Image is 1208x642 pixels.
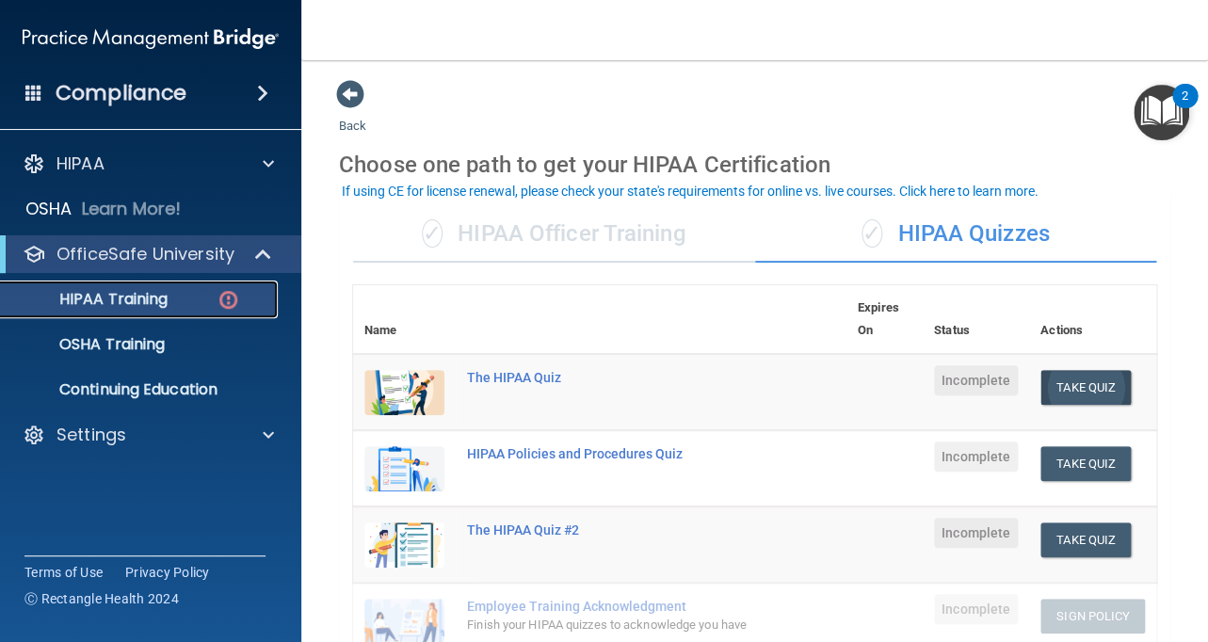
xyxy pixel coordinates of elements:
[342,185,1039,198] div: If using CE for license renewal, please check your state's requirements for online vs. live cours...
[12,380,269,399] p: Continuing Education
[1040,370,1131,405] button: Take Quiz
[339,96,366,133] a: Back
[467,446,752,461] div: HIPAA Policies and Procedures Quiz
[217,288,240,312] img: danger-circle.6113f641.png
[56,152,105,175] p: HIPAA
[23,243,273,265] a: OfficeSafe University
[1134,85,1189,140] button: Open Resource Center, 2 new notifications
[339,137,1170,192] div: Choose one path to get your HIPAA Certification
[1182,96,1188,120] div: 2
[467,370,752,385] div: The HIPAA Quiz
[923,285,1029,354] th: Status
[1040,599,1145,634] button: Sign Policy
[125,563,210,582] a: Privacy Policy
[934,365,1018,395] span: Incomplete
[23,20,279,57] img: PMB logo
[934,594,1018,624] span: Incomplete
[24,563,103,582] a: Terms of Use
[934,518,1018,548] span: Incomplete
[56,243,234,265] p: OfficeSafe University
[339,182,1041,201] button: If using CE for license renewal, please check your state's requirements for online vs. live cours...
[755,206,1157,263] div: HIPAA Quizzes
[1029,285,1156,354] th: Actions
[23,152,274,175] a: HIPAA
[12,335,165,354] p: OSHA Training
[353,285,456,354] th: Name
[467,599,752,614] div: Employee Training Acknowledgment
[23,424,274,446] a: Settings
[25,198,72,220] p: OSHA
[82,198,182,220] p: Learn More!
[24,589,179,608] span: Ⓒ Rectangle Health 2024
[846,285,923,354] th: Expires On
[1040,446,1131,481] button: Take Quiz
[56,424,126,446] p: Settings
[353,206,755,263] div: HIPAA Officer Training
[56,80,186,106] h4: Compliance
[862,219,882,248] span: ✓
[12,290,168,309] p: HIPAA Training
[422,219,443,248] span: ✓
[1040,522,1131,557] button: Take Quiz
[467,522,752,538] div: The HIPAA Quiz #2
[934,441,1018,472] span: Incomplete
